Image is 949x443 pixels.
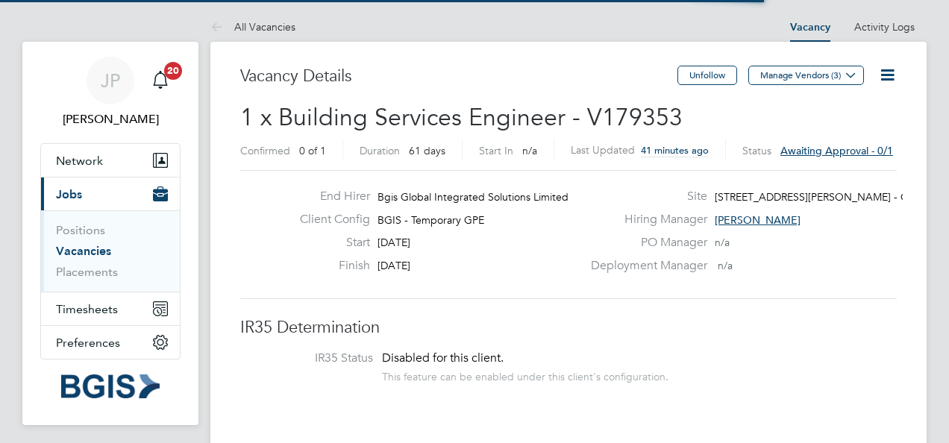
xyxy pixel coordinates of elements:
[715,213,801,227] span: [PERSON_NAME]
[854,20,915,34] a: Activity Logs
[582,235,707,251] label: PO Manager
[41,326,180,359] button: Preferences
[164,62,182,80] span: 20
[288,258,370,274] label: Finish
[582,258,707,274] label: Deployment Manager
[378,190,569,204] span: Bgis Global Integrated Solutions Limited
[409,144,445,157] span: 61 days
[210,20,295,34] a: All Vacancies
[742,144,771,157] label: Status
[61,374,160,398] img: bgis-logo-retina.png
[145,57,175,104] a: 20
[288,212,370,227] label: Client Config
[718,259,733,272] span: n/a
[378,236,410,249] span: [DATE]
[715,190,921,204] span: [STREET_ADDRESS][PERSON_NAME] - GPE
[378,213,484,227] span: BGIS - Temporary GPE
[56,336,120,350] span: Preferences
[40,374,181,398] a: Go to home page
[56,244,111,258] a: Vacancies
[715,236,730,249] span: n/a
[641,144,709,157] span: 41 minutes ago
[56,302,118,316] span: Timesheets
[288,235,370,251] label: Start
[22,42,198,425] nav: Main navigation
[582,212,707,227] label: Hiring Manager
[360,144,400,157] label: Duration
[56,223,105,237] a: Positions
[41,177,180,210] button: Jobs
[288,189,370,204] label: End Hirer
[479,144,513,157] label: Start In
[582,189,707,204] label: Site
[41,210,180,292] div: Jobs
[40,110,181,128] span: Jasmin Padmore
[378,259,410,272] span: [DATE]
[299,144,326,157] span: 0 of 1
[677,66,737,85] button: Unfollow
[41,292,180,325] button: Timesheets
[780,144,893,157] span: Awaiting approval - 0/1
[790,21,830,34] a: Vacancy
[56,187,82,201] span: Jobs
[101,71,120,90] span: JP
[56,154,103,168] span: Network
[522,144,537,157] span: n/a
[40,57,181,128] a: JP[PERSON_NAME]
[41,144,180,177] button: Network
[240,66,677,87] h3: Vacancy Details
[748,66,864,85] button: Manage Vendors (3)
[240,103,683,132] span: 1 x Building Services Engineer - V179353
[240,317,897,339] h3: IR35 Determination
[56,265,118,279] a: Placements
[571,143,635,157] label: Last Updated
[382,351,504,365] span: Disabled for this client.
[382,366,668,383] div: This feature can be enabled under this client's configuration.
[240,144,290,157] label: Confirmed
[255,351,373,366] label: IR35 Status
